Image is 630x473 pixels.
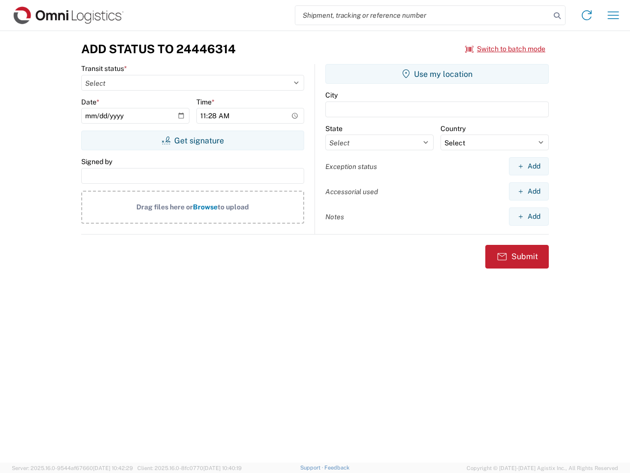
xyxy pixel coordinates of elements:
[300,465,325,471] a: Support
[325,91,338,100] label: City
[325,64,549,84] button: Use my location
[81,42,236,56] h3: Add Status to 24446314
[193,203,218,211] span: Browse
[509,207,549,226] button: Add
[137,465,242,471] span: Client: 2025.16.0-8fc0770
[325,187,378,196] label: Accessorial used
[509,182,549,201] button: Add
[136,203,193,211] span: Drag files here or
[441,124,466,133] label: Country
[203,465,242,471] span: [DATE] 10:40:19
[93,465,133,471] span: [DATE] 10:42:29
[81,64,127,73] label: Transit status
[509,157,549,175] button: Add
[81,157,112,166] label: Signed by
[81,98,99,106] label: Date
[81,131,304,150] button: Get signature
[465,41,545,57] button: Switch to batch mode
[12,465,133,471] span: Server: 2025.16.0-9544af67660
[467,464,618,473] span: Copyright © [DATE]-[DATE] Agistix Inc., All Rights Reserved
[325,162,377,171] label: Exception status
[196,98,215,106] label: Time
[485,245,549,269] button: Submit
[325,212,344,221] label: Notes
[295,6,550,25] input: Shipment, tracking or reference number
[218,203,249,211] span: to upload
[325,124,343,133] label: State
[324,465,349,471] a: Feedback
